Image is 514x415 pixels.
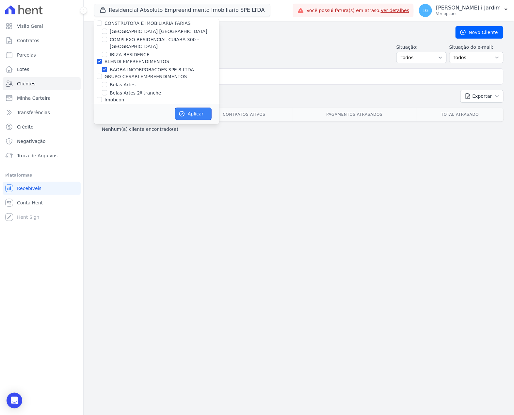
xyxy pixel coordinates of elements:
label: GRUPO CESARI EMPREENDIMENTOS [104,74,187,79]
div: Open Intercom Messenger [7,393,22,408]
label: [GEOGRAPHIC_DATA] [GEOGRAPHIC_DATA] [110,28,207,35]
h2: Clientes [94,26,445,38]
span: Parcelas [17,52,36,58]
a: Lotes [3,63,81,76]
a: Visão Geral [3,20,81,33]
button: Aplicar [175,108,212,120]
a: Novo Cliente [456,26,504,39]
span: Transferências [17,109,50,116]
span: Você possui fatura(s) em atraso. [307,7,410,14]
span: Crédito [17,124,34,130]
button: LG [PERSON_NAME] i Jardim Ver opções [414,1,514,20]
span: Negativação [17,138,46,145]
span: Visão Geral [17,23,43,29]
span: Conta Hent [17,199,43,206]
span: LG [423,8,429,13]
p: [PERSON_NAME] i Jardim [436,5,501,11]
span: Minha Carteira [17,95,51,101]
span: Contratos [17,37,39,44]
th: Total Atrasado [417,108,504,121]
div: Plataformas [5,171,78,179]
a: Parcelas [3,48,81,61]
label: BLENDI EMPREENDIMENTOS [104,59,169,64]
a: Negativação [3,135,81,148]
button: Residencial Absoluto Empreendimento Imobiliario SPE LTDA [94,4,270,16]
label: Imobcon [104,97,124,102]
a: Contratos [3,34,81,47]
a: Minha Carteira [3,92,81,105]
p: Ver opções [436,11,501,16]
th: Contratos Ativos [196,108,293,121]
input: Buscar por nome, CPF ou e-mail [106,70,501,83]
label: BAOBA INCORPORACOES SPE 8 LTDA [110,66,194,73]
label: COMPLEXO RESIDENCIAL CUIABÁ 300 - [GEOGRAPHIC_DATA] [110,36,219,50]
th: Pagamentos Atrasados [293,108,417,121]
a: Troca de Arquivos [3,149,81,162]
span: Troca de Arquivos [17,152,57,159]
span: Recebíveis [17,185,41,192]
a: Ver detalhes [381,8,410,13]
p: Nenhum(a) cliente encontrado(a) [102,126,178,132]
label: CONSTRUTORA E IMOBILIARIA FARIAS [104,21,191,26]
span: Lotes [17,66,29,73]
button: Exportar [460,90,504,103]
a: Recebíveis [3,182,81,195]
label: Situação do e-mail: [449,44,504,51]
label: Situação: [396,44,447,51]
a: Crédito [3,120,81,133]
label: IBIZA RESIDENCE [110,51,150,58]
a: Transferências [3,106,81,119]
label: Belas Artes [110,81,136,88]
a: Clientes [3,77,81,90]
span: Clientes [17,80,35,87]
label: Belas Artes 2º tranche [110,90,161,96]
a: Conta Hent [3,196,81,209]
